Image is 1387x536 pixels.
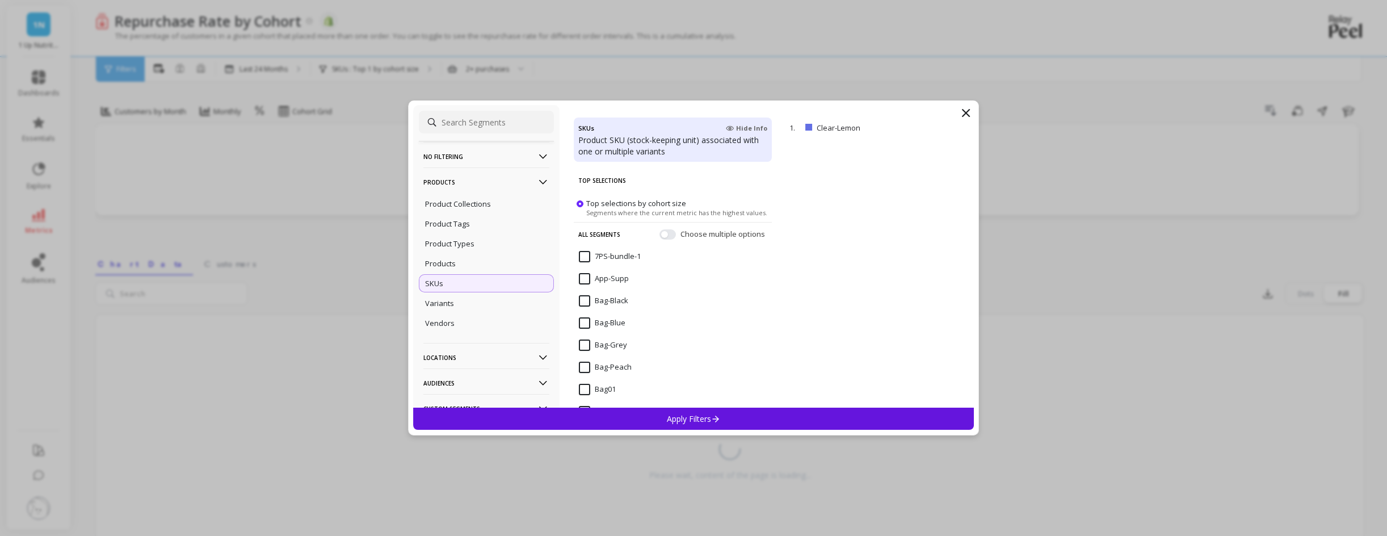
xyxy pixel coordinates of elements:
p: Top Selections [578,169,767,192]
span: Choose multiple options [680,229,767,240]
span: Bar-Blue [579,406,624,417]
h4: SKUs [578,122,594,135]
span: Bag-Grey [579,340,627,351]
p: Product Types [425,238,474,249]
span: Top selections by cohort size [586,198,686,208]
p: Audiences [423,368,549,397]
p: Products [425,258,456,269]
p: Product Collections [425,199,491,209]
p: Vendors [425,318,455,328]
span: Bag-Peach [579,362,632,373]
input: Search Segments [419,111,554,133]
p: Variants [425,298,454,308]
span: App-Supp [579,273,629,284]
span: Segments where the current metric has the highest values. [586,208,767,217]
span: Hide Info [726,124,767,133]
p: Custom Segments [423,394,549,423]
span: Bag-Black [579,295,628,307]
p: All Segments [578,223,620,246]
p: No filtering [423,142,549,171]
span: Bag01 [579,384,616,395]
span: 7PS-bundle-1 [579,251,641,262]
span: Bag-Blue [579,317,625,329]
p: SKUs [425,278,443,288]
p: Clear-Lemon [817,123,913,133]
p: Locations [423,343,549,372]
p: 1. [789,123,801,133]
p: Product SKU (stock-keeping unit) associated with one or multiple variants [578,135,767,157]
p: Products [423,167,549,196]
p: Product Tags [425,219,470,229]
p: Apply Filters [667,413,721,424]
